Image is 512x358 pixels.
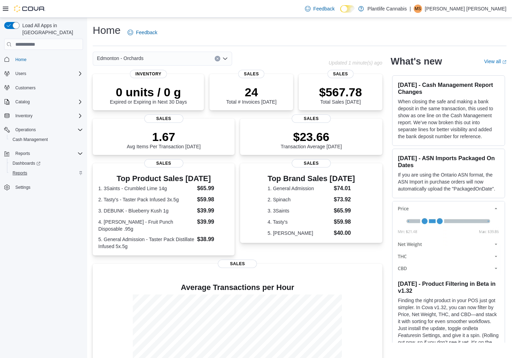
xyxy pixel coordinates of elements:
[15,99,30,105] span: Catalog
[7,168,86,178] button: Reports
[13,183,83,192] span: Settings
[319,85,362,105] div: Total Sales [DATE]
[292,159,331,167] span: Sales
[1,69,86,79] button: Users
[226,85,276,99] p: 24
[136,29,157,36] span: Feedback
[425,5,506,13] p: [PERSON_NAME] [PERSON_NAME]
[13,170,27,176] span: Reports
[292,114,331,123] span: Sales
[334,207,355,215] dd: $65.99
[334,218,355,226] dd: $59.98
[268,185,331,192] dt: 1. General Admission
[13,84,38,92] a: Customers
[7,158,86,168] a: Dashboards
[98,236,194,250] dt: 5. General Admission - Taster Pack Distillate Infused 5x.5g
[1,97,86,107] button: Catalog
[13,69,29,78] button: Users
[367,5,407,13] p: Plantlife Cannabis
[15,127,36,133] span: Operations
[1,182,86,192] button: Settings
[1,111,86,121] button: Inventory
[127,130,201,144] p: 1.67
[334,229,355,237] dd: $40.00
[98,283,377,292] h4: Average Transactions per Hour
[398,171,499,192] p: If you are using the Ontario ASN format, the ASN Import in purchase orders will now automatically...
[329,60,382,66] p: Updated 1 minute(s) ago
[302,2,337,16] a: Feedback
[218,260,257,268] span: Sales
[398,81,499,95] h3: [DATE] - Cash Management Report Changes
[98,196,194,203] dt: 2. Tasty's - Taster Pack Infused 3x.5g
[197,218,229,226] dd: $39.99
[398,280,499,294] h3: [DATE] - Product Filtering in Beta in v1.32
[268,230,331,237] dt: 5. [PERSON_NAME]
[13,183,33,192] a: Settings
[268,196,331,203] dt: 2. Spinach
[15,185,30,190] span: Settings
[340,5,355,13] input: Dark Mode
[13,149,83,158] span: Reports
[327,70,353,78] span: Sales
[97,54,144,62] span: Edmonton - Orchards
[13,69,83,78] span: Users
[13,112,83,120] span: Inventory
[15,151,30,156] span: Reports
[10,169,83,177] span: Reports
[15,57,26,62] span: Home
[15,71,26,76] span: Users
[197,207,229,215] dd: $39.99
[7,135,86,144] button: Cash Management
[13,55,29,64] a: Home
[10,135,83,144] span: Cash Management
[398,98,499,140] p: When closing the safe and making a bank deposit in the same transaction, this used to show as one...
[415,5,421,13] span: MS
[4,51,83,210] nav: Complex example
[13,55,83,64] span: Home
[144,114,183,123] span: Sales
[130,70,167,78] span: Inventory
[268,207,331,214] dt: 3. 3Saints
[281,130,342,149] div: Transaction Average [DATE]
[391,56,442,67] h2: What's new
[215,56,220,61] button: Clear input
[110,85,187,105] div: Expired or Expiring in Next 30 Days
[222,56,228,61] button: Open list of options
[98,207,194,214] dt: 3. DEBUNK - Blueberry Kush 1g
[414,5,422,13] div: Melissa Sue Smith
[319,85,362,99] p: $567.78
[281,130,342,144] p: $23.66
[13,126,39,134] button: Operations
[197,195,229,204] dd: $59.98
[1,125,86,135] button: Operations
[98,185,194,192] dt: 1. 3Saints - Crumbled Lime 14g
[197,184,229,193] dd: $65.99
[1,149,86,158] button: Reports
[14,5,45,12] img: Cova
[13,83,83,92] span: Customers
[98,218,194,232] dt: 4. [PERSON_NAME] - Fruit Punch Disposable .95g
[398,155,499,169] h3: [DATE] - ASN Imports Packaged On Dates
[144,159,183,167] span: Sales
[93,23,121,37] h1: Home
[13,112,35,120] button: Inventory
[20,22,83,36] span: Load All Apps in [GEOGRAPHIC_DATA]
[127,130,201,149] div: Avg Items Per Transaction [DATE]
[1,54,86,64] button: Home
[15,85,36,91] span: Customers
[10,135,51,144] a: Cash Management
[13,98,32,106] button: Catalog
[484,59,506,64] a: View allExternal link
[268,218,331,225] dt: 4. Tasty's
[238,70,265,78] span: Sales
[398,326,478,338] em: Beta Features
[410,5,411,13] p: |
[10,159,43,167] a: Dashboards
[197,235,229,244] dd: $38.99
[13,98,83,106] span: Catalog
[13,161,40,166] span: Dashboards
[15,113,32,119] span: Inventory
[334,195,355,204] dd: $73.92
[98,174,229,183] h3: Top Product Sales [DATE]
